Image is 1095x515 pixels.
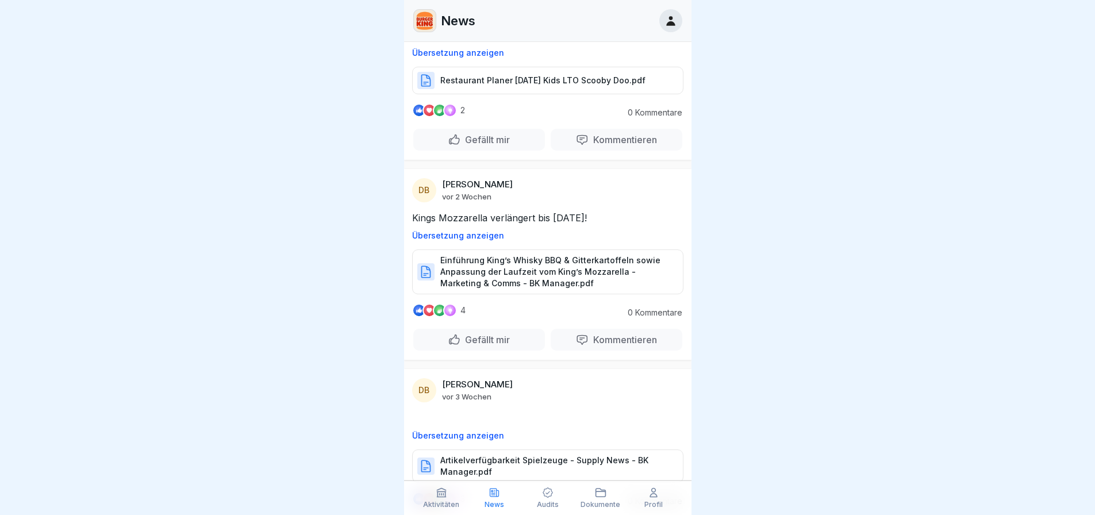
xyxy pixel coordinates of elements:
[619,308,682,317] p: 0 Kommentare
[412,378,436,402] div: DB
[460,306,466,315] p: 4
[644,501,663,509] p: Profil
[440,75,646,86] p: Restaurant Planer [DATE] Kids LTO Scooby Doo.pdf
[412,178,436,202] div: DB
[442,192,491,201] p: vor 2 Wochen
[460,106,465,115] p: 2
[440,255,671,289] p: Einführung King’s Whisky BBQ & Gitterkartoffeln sowie Anpassung der Laufzeit vom King’s Mozzarell...
[460,334,510,345] p: Gefällt mir
[412,48,683,57] p: Übersetzung anzeigen
[589,134,657,145] p: Kommentieren
[412,231,683,240] p: Übersetzung anzeigen
[442,379,513,390] p: [PERSON_NAME]
[460,134,510,145] p: Gefällt mir
[412,466,683,477] a: Artikelverfügbarkeit Spielzeuge - Supply News - BK Manager.pdf
[537,501,559,509] p: Audits
[412,271,683,283] a: Einführung King’s Whisky BBQ & Gitterkartoffeln sowie Anpassung der Laufzeit vom King’s Mozzarell...
[423,501,459,509] p: Aktivitäten
[441,13,475,28] p: News
[442,179,513,190] p: [PERSON_NAME]
[414,10,436,32] img: w2f18lwxr3adf3talrpwf6id.png
[581,501,620,509] p: Dokumente
[412,80,683,91] a: Restaurant Planer [DATE] Kids LTO Scooby Doo.pdf
[485,501,504,509] p: News
[442,392,491,401] p: vor 3 Wochen
[412,431,683,440] p: Übersetzung anzeigen
[412,212,683,224] p: Kings Mozzarella verlängert bis [DATE]!
[440,455,671,478] p: Artikelverfügbarkeit Spielzeuge - Supply News - BK Manager.pdf
[619,108,682,117] p: 0 Kommentare
[589,334,657,345] p: Kommentieren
